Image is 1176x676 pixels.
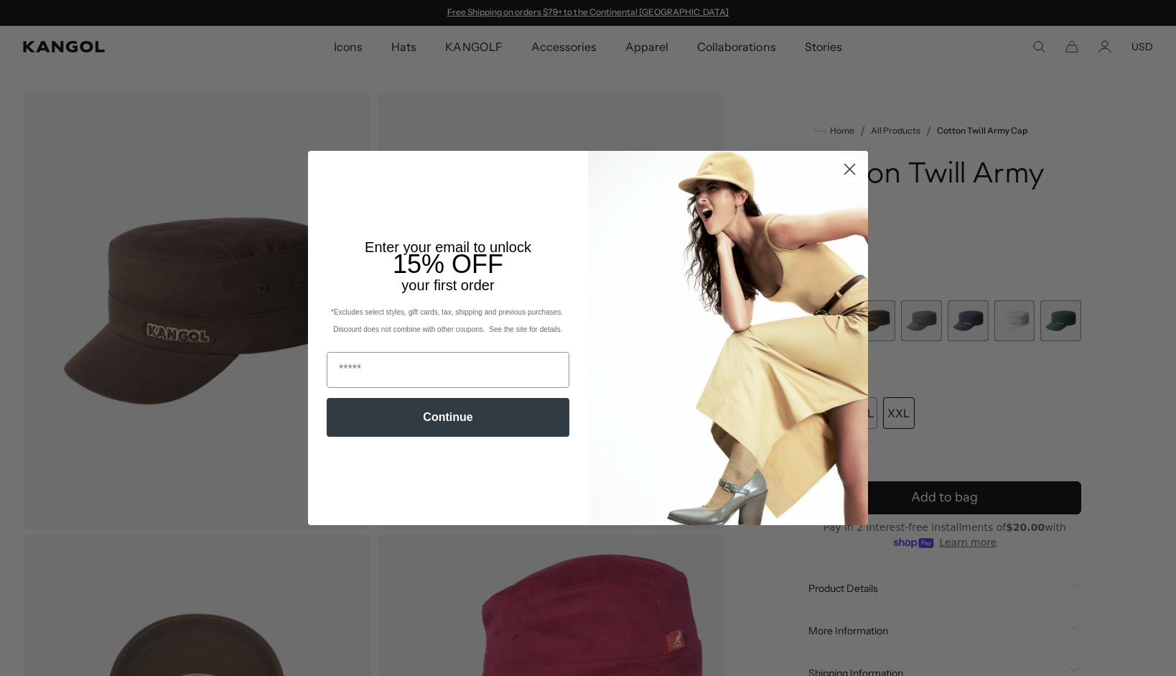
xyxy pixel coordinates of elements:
img: 93be19ad-e773-4382-80b9-c9d740c9197f.jpeg [588,151,868,524]
input: Email [327,352,569,388]
span: *Excludes select styles, gift cards, tax, shipping and previous purchases. Discount does not comb... [331,308,565,333]
button: Close dialog [837,157,862,182]
span: Enter your email to unlock [365,239,531,255]
span: your first order [401,277,494,293]
button: Continue [327,398,569,437]
span: 15% OFF [393,249,503,279]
